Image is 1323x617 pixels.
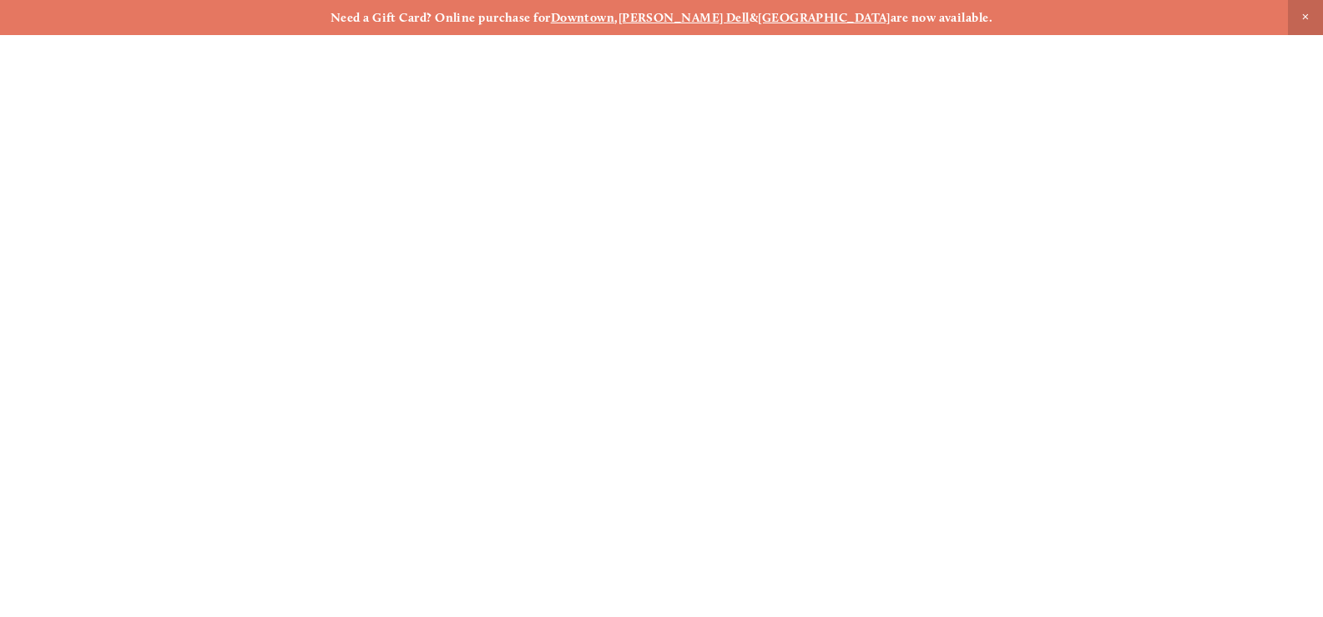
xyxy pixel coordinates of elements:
[758,10,891,25] a: [GEOGRAPHIC_DATA]
[891,10,992,25] strong: are now available.
[619,10,750,25] a: [PERSON_NAME] Dell
[614,10,618,25] strong: ,
[331,10,551,25] strong: Need a Gift Card? Online purchase for
[551,10,615,25] a: Downtown
[750,10,758,25] strong: &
